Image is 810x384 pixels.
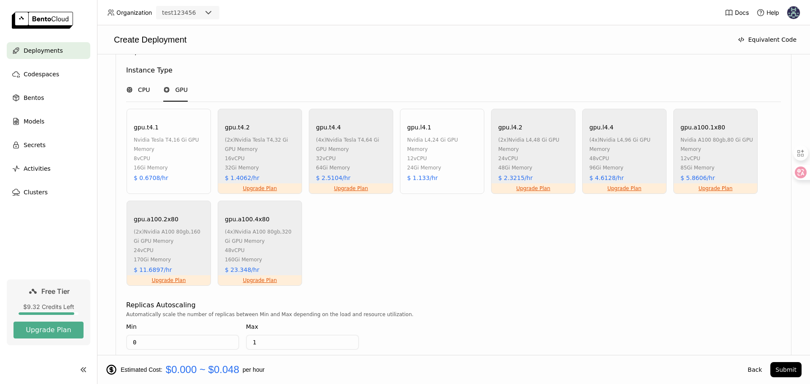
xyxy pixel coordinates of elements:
[105,364,739,376] div: Estimated Cost: per hour
[105,34,729,46] div: Create Deployment
[134,265,172,274] div: $ 11.6897/hr
[225,265,259,274] div: $ 23.348/hr
[498,135,571,154] div: (2x) , 48 Gi GPU Memory
[126,310,781,319] div: Automatically scale the number of replicas between Min and Max depending on the load and resource...
[24,116,44,126] span: Models
[742,362,767,377] button: Back
[407,123,431,132] div: gpu.l4.1
[235,229,280,235] span: nvidia a100 80gb
[127,201,211,286] div: Upgrade Plangpu.a100.2x80(2x)nvidia a100 80gb,160 Gi GPU Memory24vCPU170Gi Memory$ 11.6897/hr
[407,137,431,143] span: nvidia l4
[24,69,59,79] span: Codespaces
[134,173,168,183] div: $ 0.6708/hr
[246,353,359,379] div: The deployment will never scale beyond the Max amount specified, which determines the maximum cap...
[7,89,90,106] a: Bentos
[134,154,206,163] div: 8 vCPU
[316,123,341,132] div: gpu.t4.4
[225,227,297,246] div: (4x) , 320 Gi GPU Memory
[24,93,44,103] span: Bentos
[316,173,351,183] div: $ 2.5104/hr
[126,65,173,75] div: Instance Type
[334,185,368,192] a: Upgrade Plan
[756,8,779,17] div: Help
[218,109,302,194] div: Upgrade Plangpu.t4.2(2x)nvidia tesla t4,32 Gi GPU Memory16vCPU32Gi Memory$ 1.4062/hr
[770,362,802,377] button: Submit
[13,322,84,338] button: Upgrade Plan
[498,163,571,172] div: 48Gi Memory
[673,109,758,194] div: Upgrade Plangpu.a100.1x80nvidia a100 80gb,80 Gi GPU Memory12vCPU85Gi Memory$ 5.8606/hr
[24,187,48,197] span: Clusters
[243,185,277,192] a: Upgrade Plan
[787,6,800,19] img: Kacper Kuźnik
[166,364,239,376] span: $0.000 ~ $0.048
[725,8,749,17] a: Docs
[134,246,206,255] div: 24 vCPU
[680,154,753,163] div: 12 vCPU
[516,185,551,192] a: Upgrade Plan
[162,8,196,17] div: test123456
[225,135,297,154] div: (2x) , 32 Gi GPU Memory
[309,109,393,194] div: Upgrade Plangpu.t4.4(4x)nvidia tesla t4,64 Gi GPU Memory32vCPU64Gi Memory$ 2.5104/hr
[116,9,152,16] span: Organization
[246,322,258,331] div: Max
[134,123,159,132] div: gpu.t4.1
[589,123,613,132] div: gpu.l4.4
[127,109,211,194] div: gpu.t4.1nvidia tesla t4,16 Gi GPU Memory8vCPU16Gi Memory$ 0.6708/hr
[589,154,662,163] div: 48 vCPU
[498,173,533,183] div: $ 2.3215/hr
[508,137,532,143] span: nvidia l4
[582,109,667,194] div: Upgrade Plangpu.l4.4(4x)nvidia l4,96 Gi GPU Memory48vCPU96Gi Memory$ 4.6128/hr
[733,32,802,47] button: Equivalent Code
[134,227,206,246] div: (2x) , 160 Gi GPU Memory
[134,215,178,224] div: gpu.a100.2x80
[498,154,571,163] div: 24 vCPU
[589,135,662,154] div: (4x) , 96 Gi GPU Memory
[680,137,726,143] span: nvidia a100 80gb
[699,185,733,192] a: Upgrade Plan
[24,46,63,56] span: Deployments
[407,154,480,163] div: 12 vCPU
[12,12,73,29] img: logo
[134,135,206,154] div: , 16 Gi GPU Memory
[589,163,662,172] div: 96Gi Memory
[735,9,749,16] span: Docs
[767,9,779,16] span: Help
[491,109,575,194] div: Upgrade Plangpu.l4.2(2x)nvidia l4,48 Gi GPU Memory24vCPU48Gi Memory$ 2.3215/hr
[13,303,84,311] div: $9.32 Credits Left
[235,137,273,143] span: nvidia tesla t4
[7,137,90,153] a: Secrets
[7,184,90,201] a: Clusters
[7,279,90,345] a: Free Tier$9.32 Credits LeftUpgrade Plan
[243,277,277,284] a: Upgrade Plan
[24,164,51,174] span: Activities
[24,140,46,150] span: Secrets
[589,173,624,183] div: $ 4.6128/hr
[152,277,186,284] a: Upgrade Plan
[175,86,188,94] span: GPU
[7,113,90,130] a: Models
[138,86,150,94] span: CPU
[225,246,297,255] div: 48 vCPU
[680,123,725,132] div: gpu.a100.1x80
[316,135,389,154] div: (4x) , 64 Gi GPU Memory
[680,173,715,183] div: $ 5.8606/hr
[134,255,206,264] div: 170Gi Memory
[126,353,239,379] div: When scaled to 0, you'll not be billed. Keep 1 minimum instance if you want to avoid cold start
[407,135,480,154] div: , 24 Gi GPU Memory
[407,173,438,183] div: $ 1.133/hr
[400,109,484,194] div: gpu.l4.1nvidia l4,24 Gi GPU Memory12vCPU24Gi Memory$ 1.133/hr
[41,287,70,295] span: Free Tier
[126,322,137,331] div: Min
[225,255,297,264] div: 160Gi Memory
[316,154,389,163] div: 32 vCPU
[326,137,364,143] span: nvidia tesla t4
[680,163,753,172] div: 85Gi Memory
[607,185,642,192] a: Upgrade Plan
[7,66,90,83] a: Codespaces
[225,163,297,172] div: 32Gi Memory
[680,135,753,154] div: , 80 Gi GPU Memory
[225,173,259,183] div: $ 1.4062/hr
[225,123,250,132] div: gpu.t4.2
[599,137,623,143] span: nvidia l4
